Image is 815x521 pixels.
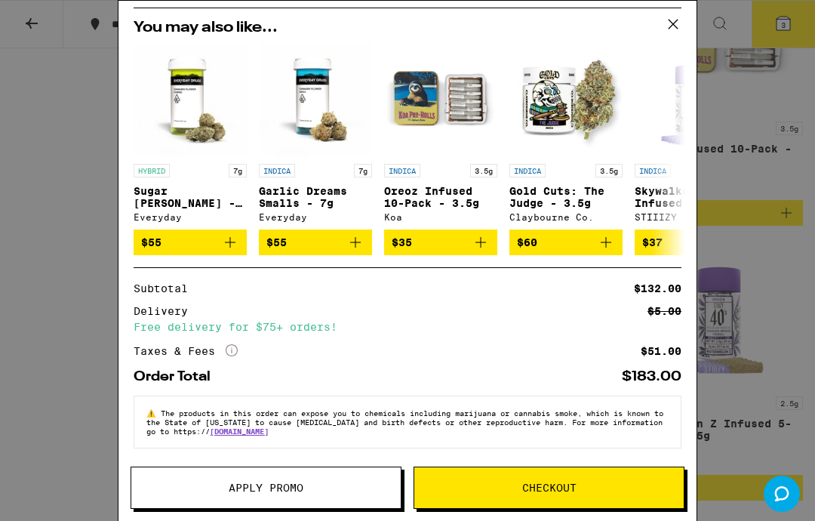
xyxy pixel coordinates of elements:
div: Taxes & Fees [134,344,238,358]
p: INDICA [384,164,420,177]
span: $60 [517,236,537,248]
p: Garlic Dreams Smalls - 7g [259,185,372,209]
div: $183.00 [622,370,681,384]
a: Open page for Skywalker OG Infused 5-Pack - 2.5g from STIIIZY [635,43,748,230]
div: $51.00 [641,346,681,356]
p: Gold Cuts: The Judge - 3.5g [509,185,623,209]
div: $132.00 [634,283,681,294]
p: INDICA [509,164,546,177]
button: Checkout [414,467,684,509]
p: 3.5g [595,164,623,177]
p: INDICA [635,164,671,177]
button: Add to bag [635,230,748,255]
span: $37 [642,236,663,248]
span: Apply Promo [229,482,303,493]
p: 7g [354,164,372,177]
a: Open page for Garlic Dreams Smalls - 7g from Everyday [259,43,372,230]
a: Open page for Oreoz Infused 10-Pack - 3.5g from Koa [384,43,497,230]
span: ⚠️ [146,408,161,418]
span: $55 [141,236,161,248]
button: Add to bag [509,230,623,255]
div: Free delivery for $75+ orders! [134,322,681,332]
div: Delivery [134,306,198,316]
div: STIIIZY [635,212,748,222]
button: Add to bag [134,230,247,255]
span: $55 [266,236,287,248]
img: Everyday - Sugar Rush Smalls - 7g [134,43,247,156]
p: 3.5g [470,164,497,177]
span: The products in this order can expose you to chemicals including marijuana or cannabis smoke, whi... [146,408,663,436]
p: INDICA [259,164,295,177]
img: STIIIZY - Skywalker OG Infused 5-Pack - 2.5g [635,43,748,156]
a: [DOMAIN_NAME] [210,427,269,436]
div: Subtotal [134,283,198,294]
div: Everyday [134,212,247,222]
p: HYBRID [134,164,170,177]
p: Sugar [PERSON_NAME] - 7g [134,185,247,209]
div: $5.00 [647,306,681,316]
div: Order Total [134,370,221,384]
div: Koa [384,212,497,222]
iframe: Opens a widget where you can find more information [764,476,800,513]
div: Everyday [259,212,372,222]
img: Claybourne Co. - Gold Cuts: The Judge - 3.5g [509,43,623,156]
a: Open page for Gold Cuts: The Judge - 3.5g from Claybourne Co. [509,43,623,230]
button: Add to bag [259,230,372,255]
h2: You may also like... [134,20,681,35]
a: Open page for Sugar Rush Smalls - 7g from Everyday [134,43,247,230]
span: Checkout [522,482,577,493]
p: 7g [229,164,247,177]
button: Add to bag [384,230,497,255]
p: Skywalker OG Infused 5-Pack - 2.5g [635,185,748,209]
button: Apply Promo [131,467,401,509]
div: Claybourne Co. [509,212,623,222]
p: Oreoz Infused 10-Pack - 3.5g [384,185,497,209]
span: $35 [392,236,412,248]
img: Everyday - Garlic Dreams Smalls - 7g [259,43,372,156]
img: Koa - Oreoz Infused 10-Pack - 3.5g [384,43,497,156]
